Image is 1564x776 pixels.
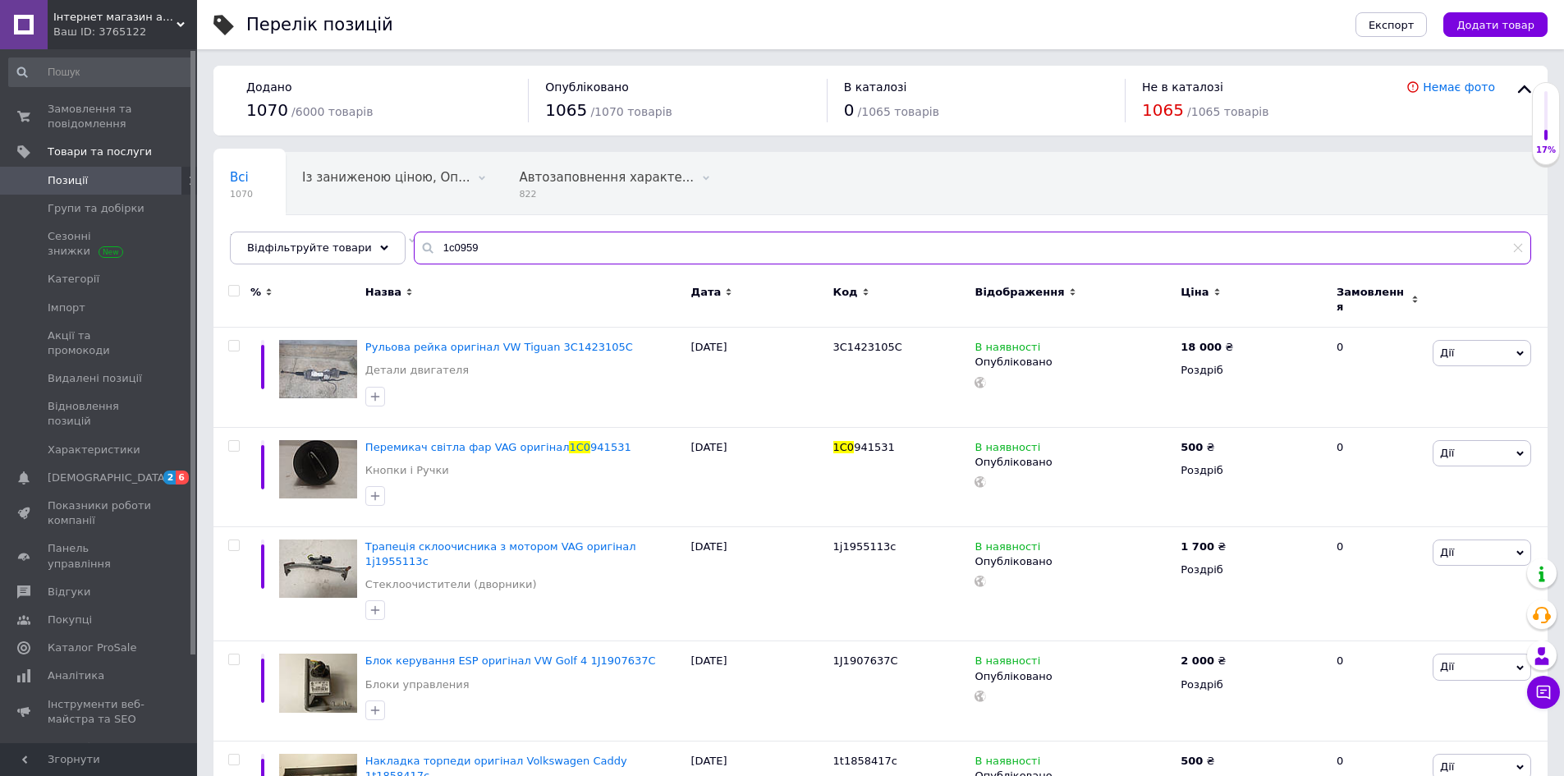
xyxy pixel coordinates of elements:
[1327,328,1429,427] div: 0
[365,577,537,592] a: Стеклоочистители (дворники)
[1181,285,1209,300] span: Ціна
[545,100,587,120] span: 1065
[230,170,249,185] span: Всі
[519,170,694,185] span: Автозаповнення характе...
[365,341,633,353] a: Рульова рейка оригінал VW Tiguan 3C1423105C
[1456,19,1534,31] span: Додати товар
[48,471,169,485] span: [DEMOGRAPHIC_DATA]
[1440,347,1454,359] span: Дії
[48,613,92,627] span: Покупці
[279,440,357,498] img: Перемикач світла фар VAG оригінал 1C0941531
[975,669,1172,684] div: Опубліковано
[844,100,855,120] span: 0
[1440,760,1454,773] span: Дії
[1533,145,1559,156] div: 17%
[48,443,140,457] span: Характеристики
[48,145,152,159] span: Товари та послуги
[365,285,401,300] span: Назва
[687,526,829,641] div: [DATE]
[48,301,85,315] span: Імпорт
[48,272,99,287] span: Категорії
[1181,754,1214,769] div: ₴
[519,188,694,200] span: 822
[365,363,469,378] a: Детали двигателя
[53,10,177,25] span: Інтернет магазин автозапчастин "Fox auto"
[246,100,288,120] span: 1070
[48,399,152,429] span: Відновлення позицій
[176,471,189,484] span: 6
[1423,80,1495,94] a: Немає фото
[590,441,631,453] span: 941531
[247,241,372,254] span: Відфільтруйте товари
[844,80,907,94] span: В каталозі
[48,668,104,683] span: Аналітика
[48,585,90,599] span: Відгуки
[1440,546,1454,558] span: Дії
[687,328,829,427] div: [DATE]
[302,170,470,185] span: Із заниженою ціною, Оп...
[48,173,88,188] span: Позиції
[975,441,1040,458] span: В наявності
[975,755,1040,772] span: В наявності
[48,328,152,358] span: Акції та промокоди
[1440,660,1454,673] span: Дії
[48,371,142,386] span: Видалені позиції
[8,57,194,87] input: Пошук
[854,441,895,453] span: 941531
[48,697,152,727] span: Інструменти веб-майстра та SEO
[1369,19,1415,31] span: Експорт
[48,641,136,655] span: Каталог ProSale
[1181,340,1233,355] div: ₴
[291,105,373,118] span: / 6000 товарів
[975,540,1040,558] span: В наявності
[1181,463,1323,478] div: Роздріб
[53,25,197,39] div: Ваш ID: 3765122
[975,285,1064,300] span: Відображення
[1327,427,1429,526] div: 0
[1440,447,1454,459] span: Дії
[1327,641,1429,741] div: 0
[365,540,636,567] a: Трапеція склоочисника з мотором VAG оригінал 1j1955113c
[1181,677,1323,692] div: Роздріб
[1181,341,1222,353] b: 18 000
[858,105,939,118] span: / 1065 товарів
[502,153,727,215] div: Автозаповнення характеристик
[590,105,672,118] span: / 1070 товарів
[250,285,261,300] span: %
[48,229,152,259] span: Сезонні знижки
[1181,562,1323,577] div: Роздріб
[975,654,1040,672] span: В наявності
[1187,105,1268,118] span: / 1065 товарів
[975,355,1172,370] div: Опубліковано
[1443,12,1548,37] button: Додати товар
[833,540,897,553] span: 1j1955113c
[833,654,898,667] span: 1J1907637C
[1327,526,1429,641] div: 0
[279,540,357,598] img: Трапеція склоочисника з мотором VAG оригінал 1j1955113c
[833,285,858,300] span: Код
[48,102,152,131] span: Замовлення та повідомлення
[365,677,470,692] a: Блоки управления
[545,80,629,94] span: Опубліковано
[213,215,433,278] div: Не відображаються в каталозі ProSale
[975,455,1172,470] div: Опубліковано
[365,654,656,667] a: Блок керування ESP оригінал VW Golf 4 1J1907637C
[230,188,253,200] span: 1070
[365,463,449,478] a: Кнопки і Ручки
[246,16,393,34] div: Перелік позицій
[163,471,177,484] span: 2
[48,541,152,571] span: Панель управління
[687,427,829,526] div: [DATE]
[833,341,902,353] span: 3C1423105C
[365,441,570,453] span: Перемикач світла фар VAG оригінал
[1181,755,1203,767] b: 500
[833,441,855,453] span: 1C0
[48,201,144,216] span: Групи та добірки
[687,641,829,741] div: [DATE]
[1181,654,1214,667] b: 2 000
[1181,440,1214,455] div: ₴
[1181,540,1226,554] div: ₴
